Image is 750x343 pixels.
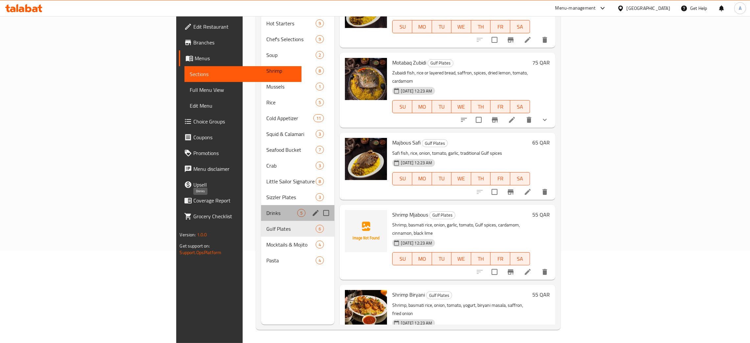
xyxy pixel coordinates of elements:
div: items [316,98,324,106]
button: MO [412,20,432,33]
span: 9 [316,36,324,42]
button: TU [432,172,452,185]
a: Full Menu View [184,82,302,98]
span: Hot Starters [266,19,316,27]
button: SA [510,20,530,33]
div: Gulf Plates [427,59,453,67]
span: 7 [316,147,324,153]
span: Chef's Selections [266,35,316,43]
span: FR [493,254,508,264]
img: Motabaq Zubidi [345,58,387,100]
span: WE [454,254,469,264]
span: Shrimp [266,67,316,75]
span: [DATE] 12:23 AM [398,160,435,166]
span: Menus [195,54,296,62]
a: Edit Menu [184,98,302,114]
span: WE [454,174,469,183]
span: SA [513,22,527,32]
button: SU [392,172,412,185]
div: Gulf Plates [429,211,455,219]
a: Edit menu item [524,36,532,44]
span: Gulf Plates [430,211,455,219]
a: Edit Restaurant [179,19,302,35]
div: items [316,256,324,264]
h6: 55 QAR [533,210,550,219]
button: WE [451,100,471,113]
span: Pasta [266,256,316,264]
div: Seafood Bucket [266,146,316,154]
span: Select to update [488,185,501,199]
button: show more [537,112,553,128]
span: Gulf Plates [422,140,448,147]
span: Squid & Calamari [266,130,316,138]
span: [DATE] 12:23 AM [398,320,435,326]
span: A [739,5,741,12]
div: Little Sailor Signature Fish8 [261,173,335,189]
span: 11 [314,115,324,121]
span: Majbous Safi [392,138,421,147]
button: TU [432,100,452,113]
button: TH [471,172,491,185]
span: Select to update [472,113,486,127]
span: TH [474,22,488,32]
div: Menu-management [555,4,596,12]
div: items [316,67,324,75]
div: Rice [266,98,316,106]
span: WE [454,102,469,112]
button: SU [392,100,412,113]
span: SA [513,174,527,183]
button: WE [451,252,471,265]
span: 5 [298,210,305,216]
span: MO [415,102,429,112]
span: Upsell [193,181,296,189]
span: Drinks [266,209,298,217]
a: Edit menu item [524,188,532,196]
div: Gulf Plates [266,225,316,233]
a: Upsell [179,177,302,193]
span: MO [415,174,429,183]
div: Drinks5edit [261,205,335,221]
a: Edit menu item [508,116,516,124]
button: SA [510,172,530,185]
span: Full Menu View [190,86,296,94]
button: TH [471,252,491,265]
div: Chef's Selections9 [261,31,335,47]
a: Promotions [179,145,302,161]
img: Majbous Safi [345,138,387,180]
div: Crab3 [261,158,335,173]
button: FR [491,252,510,265]
span: TU [435,102,449,112]
span: WE [454,22,469,32]
a: Support.OpsPlatform [180,248,221,257]
button: TH [471,20,491,33]
div: items [316,193,324,201]
span: Edit Restaurant [193,23,296,31]
div: [GEOGRAPHIC_DATA] [627,5,670,12]
nav: Menu sections [261,13,335,271]
a: Edit menu item [524,268,532,276]
p: Zubaidi fish, rice or layered bread, saffron, spices, dried lemon, tomato, cardamom [392,69,530,85]
span: SU [395,254,409,264]
span: 5 [316,99,324,106]
span: Motabaq Zubidi [392,58,426,67]
a: Coverage Report [179,193,302,208]
span: TH [474,254,488,264]
button: Branch-specific-item [503,32,519,48]
span: Gulf Plates [426,292,452,299]
span: Get support on: [180,242,210,250]
div: Soup2 [261,47,335,63]
div: Mocktails & Mojito4 [261,237,335,252]
span: Branches [193,39,296,46]
span: Shrimp Biryani [392,290,425,300]
button: delete [521,112,537,128]
div: items [316,35,324,43]
span: Sections [190,70,296,78]
button: WE [451,172,471,185]
button: MO [412,252,432,265]
span: 1.0.0 [197,230,207,239]
p: Safi fish, rice, onion, tomato, garlic, traditional Gulf spices [392,149,530,157]
span: [DATE] 12:23 AM [398,88,435,94]
p: Shrimp, basmati rice, onion, tomato, yogurt, biryani masala, saffron, fried onion [392,301,530,318]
